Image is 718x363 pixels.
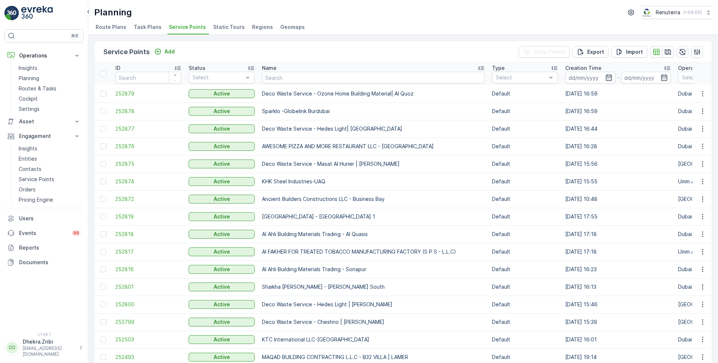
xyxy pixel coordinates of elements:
[115,231,181,238] a: 252818
[4,114,84,129] button: Asset
[115,213,181,220] span: 252819
[193,74,243,81] p: Select
[19,215,81,222] p: Users
[189,124,255,133] button: Active
[258,173,488,190] td: KHK Steel Industries-UAQ
[565,64,602,72] p: Creation Time
[19,186,36,193] p: Orders
[488,155,562,173] td: Default
[562,173,674,190] td: [DATE] 15:55
[492,64,505,72] p: Type
[134,23,162,31] span: Task Plans
[115,301,181,308] a: 252800
[115,160,181,168] a: 252875
[100,108,106,114] div: Toggle Row Selected
[164,48,175,55] p: Add
[4,255,84,270] a: Documents
[94,7,132,18] p: Planning
[258,85,488,102] td: Deco Waste Service - Ozone Home Building Material| Al Quoz
[488,261,562,278] td: Default
[562,190,674,208] td: [DATE] 10:48
[19,244,81,251] p: Reports
[587,48,604,56] p: Export
[19,75,39,82] p: Planning
[115,64,121,72] p: ID
[19,155,37,162] p: Entities
[488,313,562,331] td: Default
[562,120,674,138] td: [DATE] 16:44
[258,155,488,173] td: Deco Waste Service - Masat Al Hurier | [PERSON_NAME]
[189,265,255,274] button: Active
[488,331,562,348] td: Default
[4,6,19,20] img: logo
[23,345,75,357] p: [EMAIL_ADDRESS][DOMAIN_NAME]
[19,95,38,102] p: Cockpit
[488,243,562,261] td: Default
[214,195,230,203] p: Active
[115,125,181,132] a: 252877
[115,195,181,203] a: 252872
[258,278,488,296] td: Shaikha [PERSON_NAME] - [PERSON_NAME] South
[280,23,305,31] span: Geomaps
[562,208,674,225] td: [DATE] 17:55
[656,9,680,16] p: Renuterra
[189,212,255,221] button: Active
[19,64,37,72] p: Insights
[115,248,181,255] span: 252817
[562,138,674,155] td: [DATE] 16:28
[100,161,106,167] div: Toggle Row Selected
[189,177,255,186] button: Active
[573,46,608,58] button: Export
[214,266,230,273] p: Active
[214,301,230,308] p: Active
[100,214,106,220] div: Toggle Row Selected
[488,296,562,313] td: Default
[258,102,488,120] td: Sparklo -Globelink Burdubai
[258,208,488,225] td: [GEOGRAPHIC_DATA] - [GEOGRAPHIC_DATA] 1
[19,132,69,140] p: Engagement
[214,353,230,361] p: Active
[678,64,706,72] p: Operations
[562,313,674,331] td: [DATE] 15:39
[214,213,230,220] p: Active
[100,91,106,97] div: Toggle Row Selected
[189,142,255,151] button: Active
[189,318,255,326] button: Active
[16,73,84,83] a: Planning
[115,143,181,150] a: 252876
[252,23,273,31] span: Regions
[6,342,18,353] div: DD
[496,74,547,81] p: Select
[258,331,488,348] td: KTC International LLC-[GEOGRAPHIC_DATA]
[169,23,206,31] span: Service Points
[488,85,562,102] td: Default
[189,353,255,362] button: Active
[100,231,106,237] div: Toggle Row Selected
[16,164,84,174] a: Contacts
[115,353,181,361] a: 252493
[4,226,84,240] a: Events99
[115,318,181,326] a: 252799
[621,72,671,83] input: dd/mm/yyyy
[71,33,78,39] p: ⌘B
[214,318,230,326] p: Active
[19,196,53,203] p: Pricing Engine
[213,23,245,31] span: Static Tours
[16,184,84,195] a: Orders
[214,160,230,168] p: Active
[115,90,181,97] a: 252879
[214,231,230,238] p: Active
[100,266,106,272] div: Toggle Row Selected
[115,108,181,115] a: 252878
[16,195,84,205] a: Pricing Engine
[100,354,106,360] div: Toggle Row Selected
[4,211,84,226] a: Users
[115,283,181,291] a: 252801
[214,336,230,343] p: Active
